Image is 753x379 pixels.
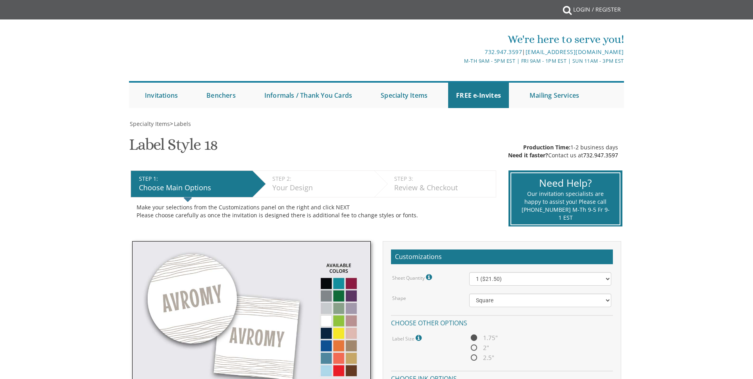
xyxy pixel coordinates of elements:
[130,120,170,128] span: Specialty Items
[392,272,434,282] label: Sheet Quantity
[392,333,424,343] label: Label Size
[583,151,618,159] a: 732.947.3597
[392,295,406,302] label: Shape
[391,249,613,265] h2: Customizations
[173,120,191,128] a: Labels
[394,175,492,183] div: STEP 3:
[295,57,624,65] div: M-Th 9am - 5pm EST | Fri 9am - 1pm EST | Sun 11am - 3pm EST
[139,175,248,183] div: STEP 1:
[521,176,610,190] div: Need Help?
[295,31,624,47] div: We're here to serve you!
[521,190,610,222] div: Our invitation specialists are happy to assist you! Please call [PHONE_NUMBER] M-Th 9-5 Fr 9-1 EST
[272,175,370,183] div: STEP 2:
[469,353,494,363] span: 2.5"
[137,83,186,108] a: Invitations
[485,48,522,56] a: 732.947.3597
[256,83,360,108] a: Informals / Thank You Cards
[137,203,490,219] div: Make your selections from the Customizations panel on the right and click NEXT Please choose care...
[394,183,492,193] div: Review & Checkout
[469,333,498,343] span: 1.75"
[508,143,618,159] p: 1-2 business days Contact us at
[469,343,489,353] span: 2"
[129,136,218,159] h1: Label Style 18
[198,83,244,108] a: Benchers
[272,183,370,193] div: Your Design
[174,120,191,128] span: Labels
[373,83,435,108] a: Specialty Items
[523,143,570,151] span: Production Time:
[139,183,248,193] div: Choose Main Options
[522,83,587,108] a: Mailing Services
[391,315,613,329] h4: Choose other options
[526,48,624,56] a: [EMAIL_ADDRESS][DOMAIN_NAME]
[295,47,624,57] div: |
[508,151,548,159] span: Need it faster?
[170,120,191,128] span: >
[448,83,509,108] a: FREE e-Invites
[129,120,170,128] a: Specialty Items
